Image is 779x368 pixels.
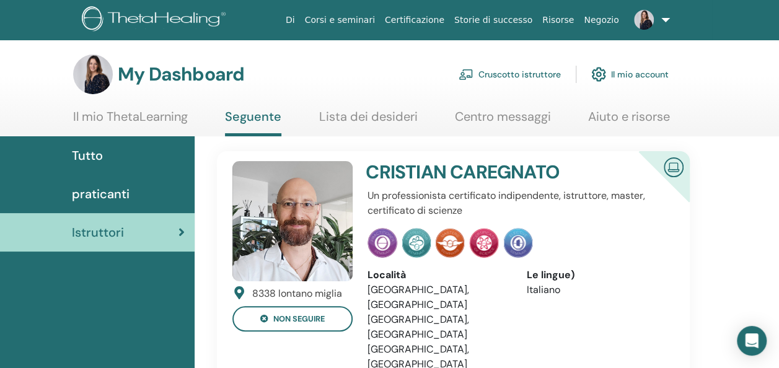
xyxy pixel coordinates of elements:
[737,326,767,356] div: Open Intercom Messenger
[380,9,449,32] a: Certificazione
[459,61,561,88] a: Cruscotto istruttore
[252,286,342,301] div: 8338 lontano miglia
[225,109,281,136] a: Seguente
[72,146,103,165] span: Tutto
[72,185,130,203] span: praticanti
[527,268,667,283] div: Le lingue)
[588,109,670,133] a: Aiuto e risorse
[82,6,230,34] img: logo.png
[73,109,188,133] a: Il mio ThetaLearning
[579,9,623,32] a: Negozio
[367,283,508,312] li: [GEOGRAPHIC_DATA], [GEOGRAPHIC_DATA]
[449,9,537,32] a: Storie di successo
[367,188,667,218] p: Un professionista certificato indipendente, istruttore, master, certificato di scienze
[367,268,508,283] div: Località
[281,9,300,32] a: Di
[319,109,418,133] a: Lista dei desideri
[537,9,579,32] a: Risorse
[300,9,380,32] a: Corsi e seminari
[72,223,124,242] span: Istruttori
[459,69,473,80] img: chalkboard-teacher.svg
[232,161,353,281] img: default.jpg
[232,306,353,331] button: non seguire
[634,10,654,30] img: default.jpg
[73,55,113,94] img: default.jpg
[367,312,508,342] li: [GEOGRAPHIC_DATA], [GEOGRAPHIC_DATA]
[591,64,606,85] img: cog.svg
[118,63,244,85] h3: My Dashboard
[591,61,669,88] a: Il mio account
[366,161,615,183] h4: CRISTIAN CAREGNATO
[618,151,690,222] div: Istruttore online certificato
[659,152,689,180] img: Istruttore online certificato
[455,109,551,133] a: Centro messaggi
[527,283,667,297] li: Italiano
